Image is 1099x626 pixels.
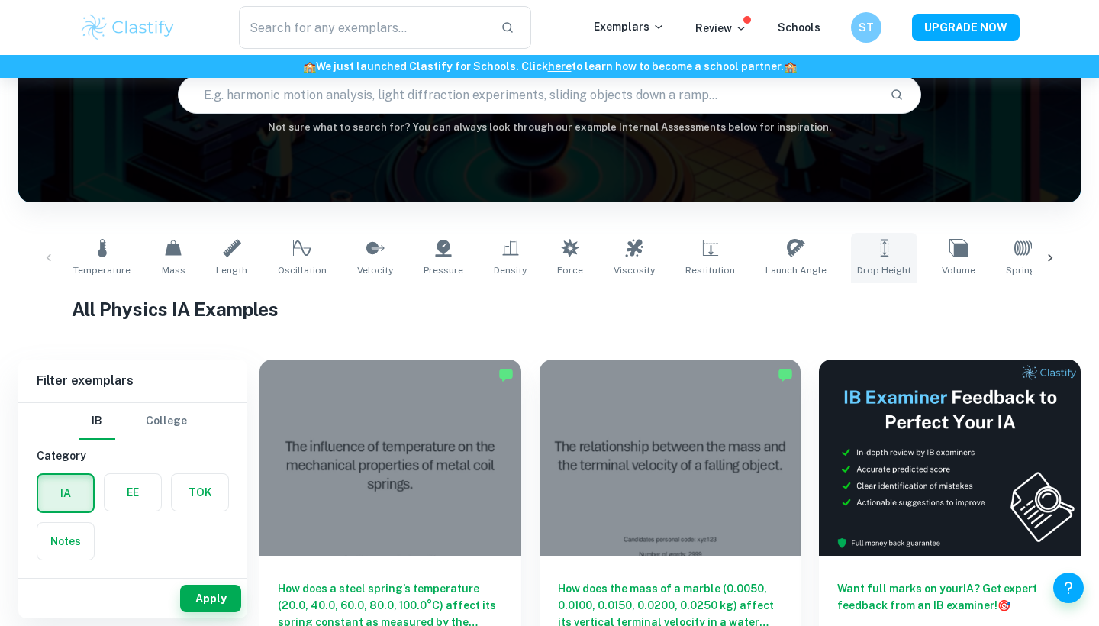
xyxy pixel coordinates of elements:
input: Search for any exemplars... [239,6,488,49]
h6: Category [37,447,229,464]
img: Clastify logo [79,12,176,43]
span: Temperature [73,263,131,277]
img: Marked [778,367,793,382]
span: Mass [162,263,185,277]
img: Marked [498,367,514,382]
button: EE [105,474,161,511]
button: IB [79,403,115,440]
p: Review [695,20,747,37]
span: Launch Angle [765,263,827,277]
img: Thumbnail [819,360,1081,556]
span: Oscillation [278,263,327,277]
span: Velocity [357,263,393,277]
button: Help and Feedback [1053,573,1084,603]
span: Springs [1006,263,1041,277]
p: Exemplars [594,18,665,35]
button: Search [884,82,910,108]
span: Restitution [685,263,735,277]
span: Volume [942,263,975,277]
button: UPGRADE NOW [912,14,1020,41]
span: Length [216,263,247,277]
div: Filter type choice [79,403,187,440]
a: here [548,60,572,73]
span: Viscosity [614,263,655,277]
input: E.g. harmonic motion analysis, light diffraction experiments, sliding objects down a ramp... [179,73,878,116]
button: Apply [180,585,241,612]
span: Pressure [424,263,463,277]
button: College [146,403,187,440]
span: Density [494,263,527,277]
h6: ST [858,19,875,36]
h6: We just launched Clastify for Schools. Click to learn how to become a school partner. [3,58,1096,75]
button: Notes [37,523,94,560]
button: IA [38,475,93,511]
button: TOK [172,474,228,511]
h1: All Physics IA Examples [72,295,1028,323]
span: 🏫 [303,60,316,73]
span: Force [557,263,583,277]
h6: Want full marks on your IA ? Get expert feedback from an IB examiner! [837,580,1062,614]
span: Drop Height [857,263,911,277]
a: Schools [778,21,820,34]
span: 🏫 [784,60,797,73]
h6: Not sure what to search for? You can always look through our example Internal Assessments below f... [18,120,1081,135]
button: ST [851,12,881,43]
h6: Filter exemplars [18,360,247,402]
span: 🎯 [997,599,1010,611]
